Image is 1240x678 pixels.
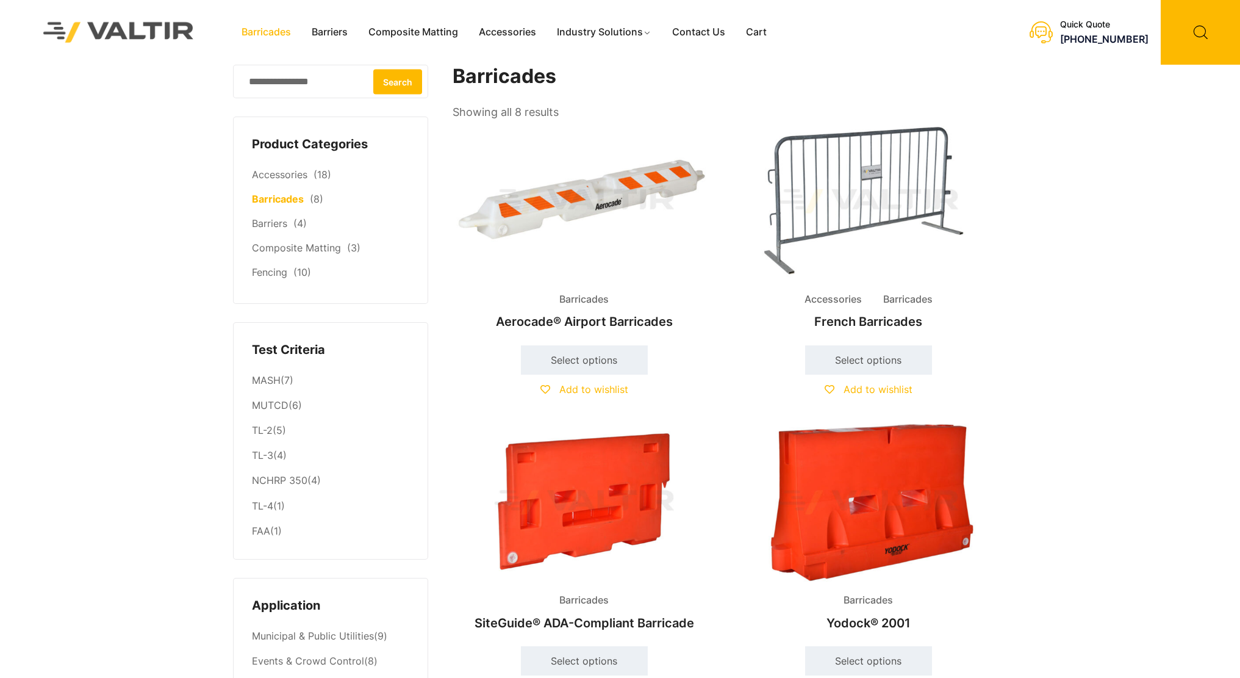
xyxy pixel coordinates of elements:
[1060,20,1149,30] div: Quick Quote
[468,23,547,41] a: Accessories
[293,217,307,229] span: (4)
[252,655,364,667] a: Events & Crowd Control
[252,193,304,205] a: Barricades
[252,419,409,444] li: (5)
[252,217,287,229] a: Barriers
[805,646,932,676] a: Select options for “Yodock® 2001”
[252,399,288,411] a: MUTCD
[1060,33,1149,45] a: [PHONE_NUMBER]
[252,525,270,537] a: FAA
[795,290,871,309] span: Accessories
[301,23,358,41] a: Barriers
[252,500,273,512] a: TL-4
[453,102,559,123] p: Showing all 8 results
[293,266,311,278] span: (10)
[252,374,281,386] a: MASH
[737,610,1000,637] h2: Yodock® 2001
[521,345,648,375] a: Select options for “Aerocade® Airport Barricades”
[347,242,360,254] span: (3)
[662,23,736,41] a: Contact Us
[231,23,301,41] a: Barricades
[252,519,409,541] li: (1)
[805,345,932,375] a: Select options for “French Barricades”
[252,449,273,461] a: TL-3
[453,424,716,637] a: BarricadesSiteGuide® ADA-Compliant Barricade
[27,6,210,58] img: Valtir Rentals
[252,474,307,486] a: NCHRP 350
[252,266,287,278] a: Fencing
[874,290,942,309] span: Barricades
[252,168,307,181] a: Accessories
[550,591,618,610] span: Barricades
[540,383,628,395] a: Add to wishlist
[737,308,1000,335] h2: French Barricades
[453,65,1002,88] h1: Barricades
[252,135,409,154] h4: Product Categories
[252,341,409,359] h4: Test Criteria
[358,23,468,41] a: Composite Matting
[252,368,409,393] li: (7)
[373,69,422,94] button: Search
[252,597,409,615] h4: Application
[559,383,628,395] span: Add to wishlist
[844,383,912,395] span: Add to wishlist
[252,649,409,674] li: (8)
[252,624,409,649] li: (9)
[825,383,912,395] a: Add to wishlist
[252,394,409,419] li: (6)
[453,122,716,335] a: BarricadesAerocade® Airport Barricades
[252,469,409,494] li: (4)
[252,242,341,254] a: Composite Matting
[252,494,409,519] li: (1)
[453,308,716,335] h2: Aerocade® Airport Barricades
[547,23,662,41] a: Industry Solutions
[736,23,777,41] a: Cart
[252,444,409,469] li: (4)
[310,193,323,205] span: (8)
[834,591,902,610] span: Barricades
[314,168,331,181] span: (18)
[521,646,648,676] a: Select options for “SiteGuide® ADA-Compliant Barricade”
[453,610,716,637] h2: SiteGuide® ADA-Compliant Barricade
[737,424,1000,637] a: BarricadesYodock® 2001
[737,122,1000,335] a: Accessories BarricadesFrench Barricades
[252,424,273,436] a: TL-2
[550,290,618,309] span: Barricades
[252,630,374,642] a: Municipal & Public Utilities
